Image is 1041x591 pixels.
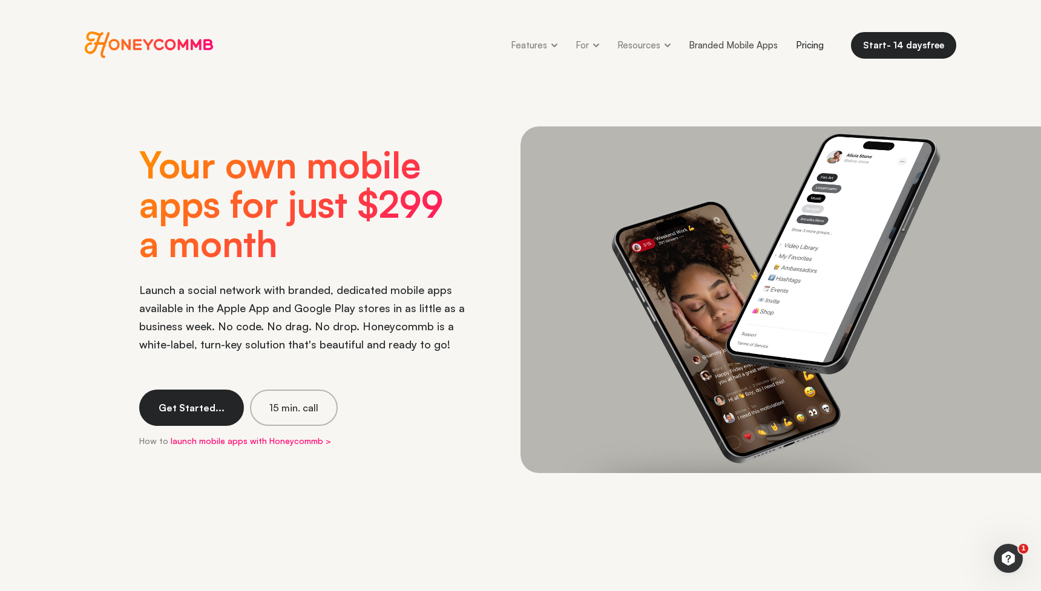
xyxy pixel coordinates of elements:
[139,436,168,446] span: How to
[139,390,244,426] a: Get Started...
[250,390,338,426] a: 15 min. call
[502,31,566,59] a: Features
[85,31,214,58] span: Honeycommb
[139,281,466,353] div: Launch a social network with branded, dedicated mobile apps available in the Apple App and Google...
[863,39,887,51] span: Start
[851,32,956,59] a: Start- 14 daysfree
[608,31,680,59] a: Resources
[159,402,225,414] span: Get Started...
[927,39,944,51] span: free
[887,39,927,51] span: - 14 days
[139,145,466,281] h1: Your own mobile apps for just $299 a month
[994,544,1023,573] iframe: Intercom live chat
[502,31,833,59] div: Honeycommb navigation
[269,402,318,414] span: 15 min. call
[85,31,214,58] a: Go to Honeycommb homepage
[171,436,331,446] a: launch mobile apps with Honeycommb >
[680,31,787,59] a: Branded Mobile Apps
[566,31,608,59] a: For
[787,31,833,59] a: Pricing
[1019,544,1028,553] span: 1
